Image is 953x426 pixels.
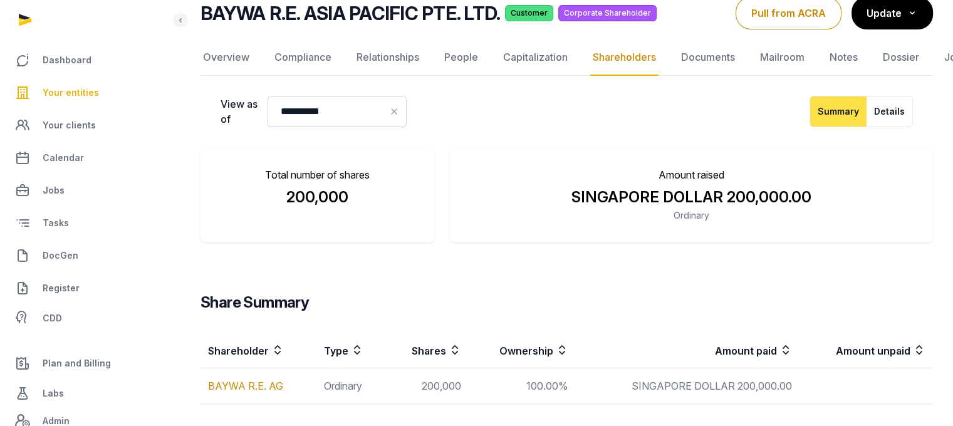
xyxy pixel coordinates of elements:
span: Your entities [43,85,99,100]
span: Dashboard [43,53,91,68]
p: Amount raised [470,167,913,182]
a: Plan and Billing [10,348,170,378]
a: Calendar [10,143,170,173]
th: Amount paid [576,333,799,368]
input: Datepicker input [268,96,407,127]
span: Labs [43,386,64,401]
a: Dossier [880,39,922,76]
a: BAYWA R.E. AG [208,380,283,392]
span: DocGen [43,248,78,263]
nav: Tabs [200,39,933,76]
span: SINGAPORE DOLLAR 200,000.00 [632,380,792,392]
a: DocGen [10,241,170,271]
a: Compliance [272,39,334,76]
span: Plan and Billing [43,356,111,371]
span: CDD [43,311,62,326]
a: Overview [200,39,252,76]
p: Total number of shares [221,167,415,182]
span: Calendar [43,150,84,165]
span: Update [867,7,902,19]
a: Labs [10,378,170,408]
a: People [442,39,481,76]
span: Corporate Shareholder [558,5,657,21]
span: Ordinary [674,210,709,221]
th: Type [316,333,386,368]
div: 200,000 [221,187,415,207]
a: Your entities [10,78,170,108]
th: Shares [386,333,468,368]
span: Customer [505,5,553,21]
span: SINGAPORE DOLLAR 200,000.00 [571,188,811,206]
a: CDD [10,306,170,331]
td: Ordinary [316,368,386,404]
a: Register [10,273,170,303]
th: Shareholder [200,333,316,368]
a: Jobs [10,175,170,205]
a: Relationships [354,39,422,76]
a: Mailroom [758,39,807,76]
a: Dashboard [10,45,170,75]
a: Documents [679,39,737,76]
span: Your clients [43,118,96,133]
th: Ownership [469,333,576,368]
h3: Share Summary [200,293,933,313]
a: Your clients [10,110,170,140]
label: View as of [221,96,258,127]
h2: BAYWA R.E. ASIA PACIFIC PTE. LTD. [200,2,500,24]
span: Jobs [43,183,65,198]
button: Details [867,96,913,127]
a: Notes [827,39,860,76]
td: 200,000 [386,368,468,404]
td: 100.00% [469,368,576,404]
th: Amount unpaid [799,333,933,368]
button: Summary [810,96,867,127]
a: Shareholders [590,39,659,76]
a: Tasks [10,208,170,238]
span: Register [43,281,80,296]
span: Tasks [43,216,69,231]
a: Capitalization [501,39,570,76]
